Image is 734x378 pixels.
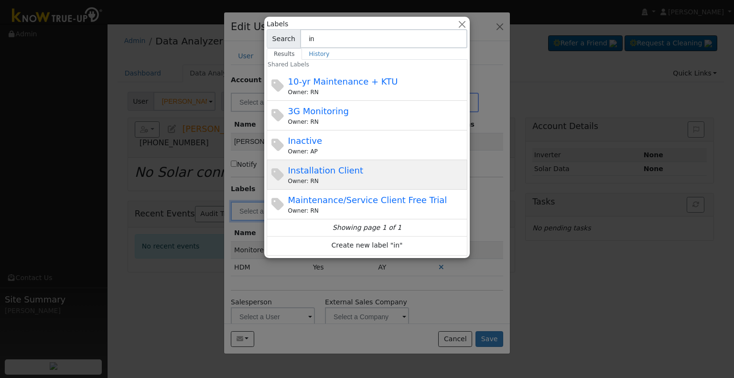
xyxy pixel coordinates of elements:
[288,118,465,126] div: Renchia Nicholas
[261,58,274,72] h6: Shared Labels
[288,165,364,175] span: Installation Client
[302,48,337,60] a: History
[288,76,398,86] span: 10-yr Maintenance + KTU
[331,240,402,251] span: Create new label "in"
[333,223,401,233] i: Showing page 1 of 1
[288,106,349,116] span: 3G Monitoring
[288,177,465,185] div: Renchia Nicholas
[288,206,465,215] div: Renchia Nicholas
[288,136,322,146] span: Inactive
[288,147,465,156] div: Adriana Pointdexter
[288,195,447,205] span: Maintenance/Service Client Free Trial
[267,48,302,60] a: Results
[267,29,301,48] span: Search
[288,88,465,97] div: Renchia Nicholas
